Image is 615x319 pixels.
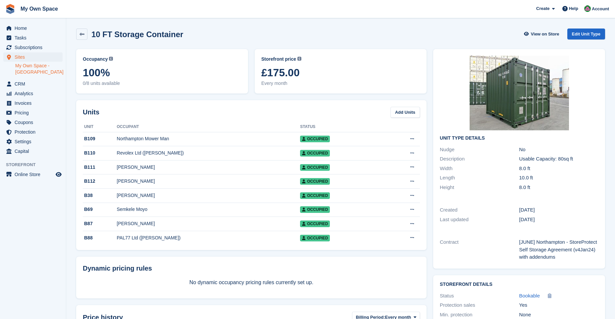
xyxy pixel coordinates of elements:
span: Occupied [300,206,330,213]
a: menu [3,43,63,52]
a: menu [3,79,63,89]
span: Capital [15,147,54,156]
span: Analytics [15,89,54,98]
div: B110 [83,150,117,157]
a: Bookable [519,292,540,300]
th: Status [300,122,382,132]
p: No dynamic occupancy pricing rules currently set up. [83,279,420,287]
span: Settings [15,137,54,146]
div: [DATE] [519,206,598,214]
div: None [519,311,598,319]
div: Width [440,165,519,172]
span: Bookable [519,293,540,298]
span: Account [592,6,609,12]
div: [PERSON_NAME] [117,178,300,185]
div: Description [440,155,519,163]
h2: Unit Type details [440,136,598,141]
span: View on Store [531,31,559,37]
a: My Own Space [18,3,61,14]
span: Occupancy [83,56,108,63]
span: Storefront [6,161,66,168]
span: Create [536,5,549,12]
div: [PERSON_NAME] [117,192,300,199]
a: Edit Unit Type [567,29,605,39]
div: [PERSON_NAME] [117,164,300,171]
span: Online Store [15,170,54,179]
h2: Units [83,107,99,117]
h2: 10 FT Storage Container [91,30,183,39]
span: CRM [15,79,54,89]
div: PAL77 Ltd ([PERSON_NAME]) [117,234,300,241]
a: View on Store [523,29,562,39]
div: Height [440,184,519,191]
a: menu [3,147,63,156]
th: Unit [83,122,117,132]
img: icon-info-grey-7440780725fd019a000dd9b08b2336e03edf1995a4989e88bcd33f0948082b44.svg [109,57,113,61]
a: menu [3,170,63,179]
a: My Own Space - [GEOGRAPHIC_DATA] [15,63,63,75]
div: [DATE] [519,216,598,223]
span: Occupied [300,178,330,185]
span: Pricing [15,108,54,117]
div: Protection sales [440,301,519,309]
div: [PERSON_NAME] [117,220,300,227]
span: Sites [15,52,54,62]
div: 8.0 ft [519,184,598,191]
div: [JUNE] Northampton - StoreProtect Self Storage Agreement (v4Jan24) with addendums [519,238,598,261]
div: Min. protection [440,311,519,319]
div: Semkele Moyo [117,206,300,213]
div: B88 [83,234,117,241]
div: Created [440,206,519,214]
img: 10ft-containers.jpg [470,56,569,130]
div: B87 [83,220,117,227]
a: Add Units [390,107,420,118]
img: Lucy Parry [584,5,591,12]
span: Home [15,24,54,33]
div: Nudge [440,146,519,154]
span: 100% [83,67,241,79]
a: menu [3,108,63,117]
div: 10.0 ft [519,174,598,182]
img: stora-icon-8386f47178a22dfd0bd8f6a31ec36ba5ce8667c1dd55bd0f319d3a0aa187defe.svg [5,4,15,14]
span: £175.00 [261,67,420,79]
a: menu [3,127,63,137]
div: 8.0 ft [519,165,598,172]
span: Occupied [300,136,330,142]
span: Protection [15,127,54,137]
a: menu [3,118,63,127]
div: Usable Capacity: 80sq ft [519,155,598,163]
span: Every month [261,80,420,87]
div: Last updated [440,216,519,223]
span: Storefront price [261,56,296,63]
div: Yes [519,301,598,309]
span: Occupied [300,235,330,241]
span: Occupied [300,221,330,227]
th: Occupant [117,122,300,132]
span: Help [569,5,578,12]
span: Coupons [15,118,54,127]
div: Contract [440,238,519,261]
div: Dynamic pricing rules [83,263,420,273]
img: icon-info-grey-7440780725fd019a000dd9b08b2336e03edf1995a4989e88bcd33f0948082b44.svg [297,57,301,61]
div: Status [440,292,519,300]
a: menu [3,24,63,33]
span: Subscriptions [15,43,54,52]
div: Northampton Mower Man [117,135,300,142]
div: B69 [83,206,117,213]
div: B111 [83,164,117,171]
span: Tasks [15,33,54,42]
h2: Storefront Details [440,282,598,287]
span: Occupied [300,192,330,199]
div: Length [440,174,519,182]
div: B109 [83,135,117,142]
div: Revolex Ltd ([PERSON_NAME]) [117,150,300,157]
div: B112 [83,178,117,185]
a: menu [3,98,63,108]
span: Invoices [15,98,54,108]
span: Occupied [300,164,330,171]
span: 0/8 units available [83,80,241,87]
span: Occupied [300,150,330,157]
a: Preview store [55,170,63,178]
a: menu [3,137,63,146]
div: B38 [83,192,117,199]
